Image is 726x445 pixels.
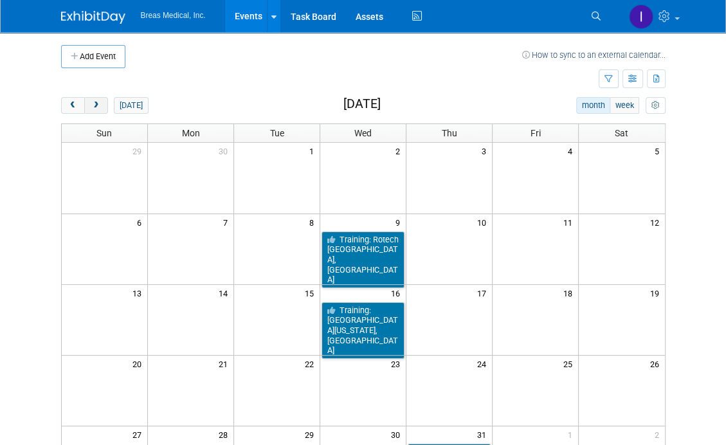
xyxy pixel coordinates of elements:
span: Wed [354,128,372,138]
span: Fri [531,128,541,138]
span: Tue [270,128,284,138]
span: 29 [131,143,147,159]
button: myCustomButton [646,97,665,114]
span: Sat [615,128,628,138]
span: 6 [136,214,147,230]
a: Training: [GEOGRAPHIC_DATA][US_STATE], [GEOGRAPHIC_DATA] [322,302,404,359]
span: 15 [304,285,320,301]
span: 14 [217,285,233,301]
span: 27 [131,426,147,442]
span: 20 [131,356,147,372]
span: 13 [131,285,147,301]
span: 29 [304,426,320,442]
span: 19 [649,285,665,301]
span: Breas Medical, Inc. [141,11,206,20]
span: Sun [96,128,112,138]
i: Personalize Calendar [651,102,660,110]
span: 30 [390,426,406,442]
a: How to sync to an external calendar... [522,50,666,60]
span: 1 [308,143,320,159]
img: Inga Dolezar [629,5,653,29]
span: 9 [394,214,406,230]
button: next [84,97,108,114]
span: Mon [182,128,200,138]
span: 10 [476,214,492,230]
a: Training: Rotech [GEOGRAPHIC_DATA], [GEOGRAPHIC_DATA] [322,232,404,289]
span: Thu [442,128,457,138]
h2: [DATE] [343,97,381,111]
span: 2 [653,426,665,442]
button: week [610,97,639,114]
span: 8 [308,214,320,230]
img: ExhibitDay [61,11,125,24]
span: 17 [476,285,492,301]
span: 1 [567,426,578,442]
span: 23 [390,356,406,372]
button: prev [61,97,85,114]
span: 24 [476,356,492,372]
span: 7 [222,214,233,230]
span: 30 [217,143,233,159]
span: 18 [562,285,578,301]
span: 28 [217,426,233,442]
span: 22 [304,356,320,372]
span: 26 [649,356,665,372]
span: 3 [480,143,492,159]
span: 31 [476,426,492,442]
button: month [576,97,610,114]
span: 16 [390,285,406,301]
span: 11 [562,214,578,230]
span: 5 [653,143,665,159]
span: 2 [394,143,406,159]
span: 12 [649,214,665,230]
button: [DATE] [114,97,148,114]
span: 4 [567,143,578,159]
span: 25 [562,356,578,372]
button: Add Event [61,45,125,68]
span: 21 [217,356,233,372]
